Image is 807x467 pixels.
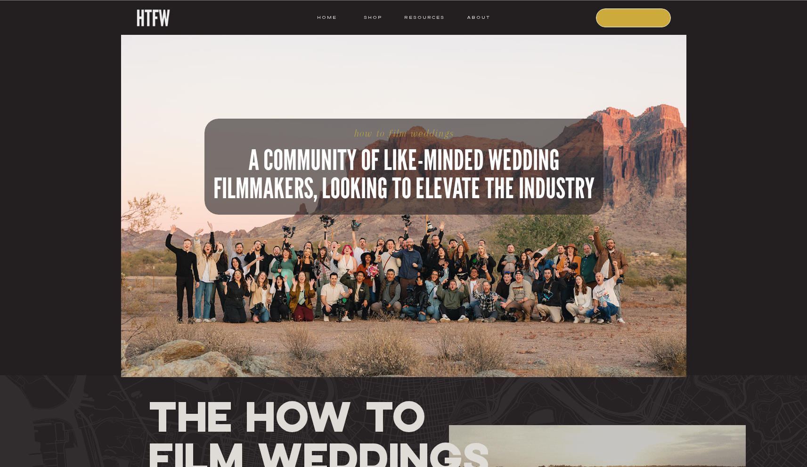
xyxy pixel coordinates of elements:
a: shop [355,13,392,22]
h2: A COMMUNITY OF LIKE-MINDED WEDDING FILMMAKERS, LOOKING TO ELEVATE THE INDUSTRY [204,145,603,268]
a: HOME [317,13,337,22]
a: resources [401,13,445,22]
a: COURSE [602,13,666,22]
a: ABOUT [466,13,490,22]
h1: how to film weddings [311,128,497,138]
